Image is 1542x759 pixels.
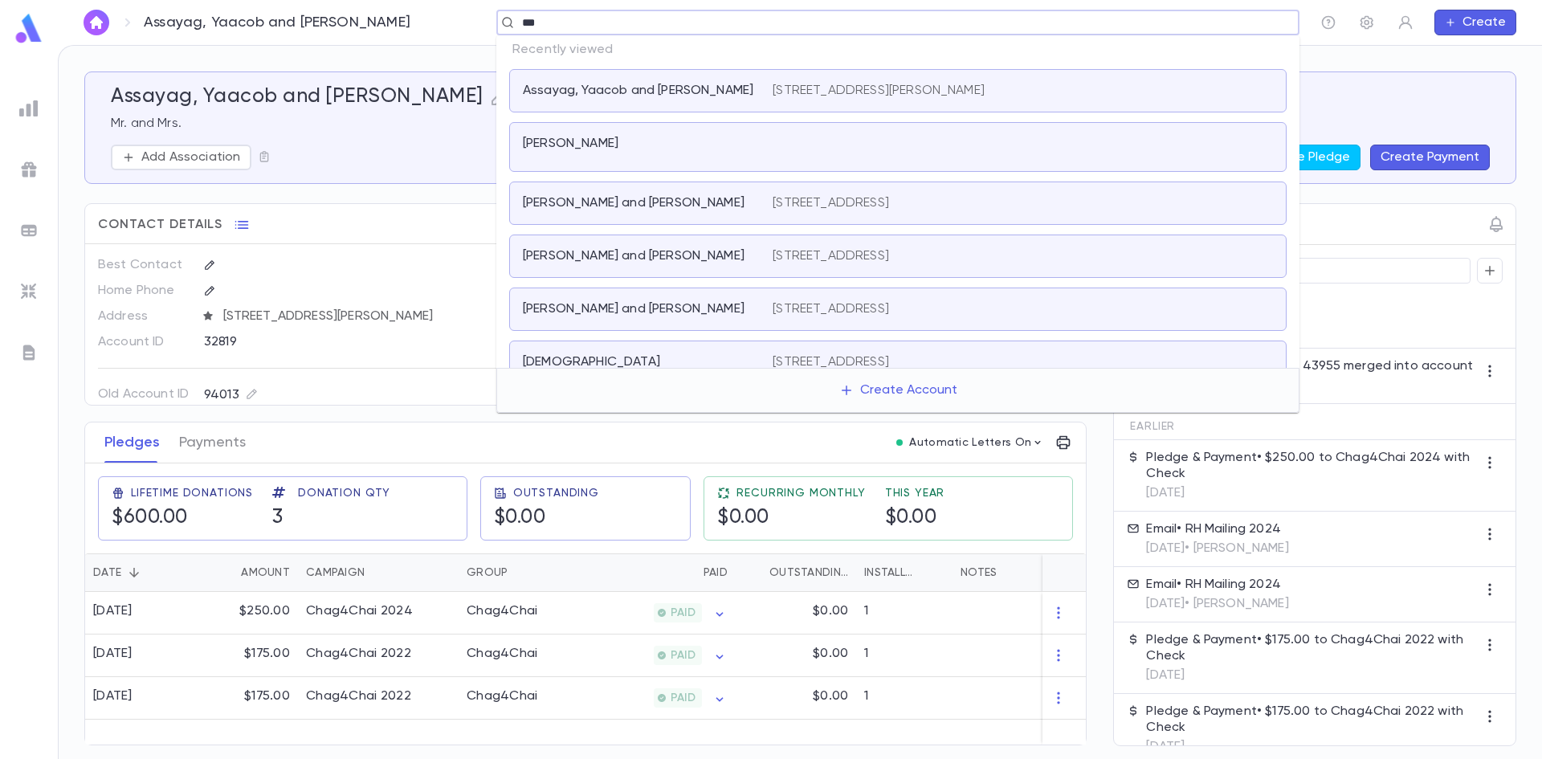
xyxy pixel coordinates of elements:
p: [PERSON_NAME] and [PERSON_NAME] [523,248,744,264]
div: Installments [864,553,919,592]
img: imports_grey.530a8a0e642e233f2baf0ef88e8c9fcb.svg [19,282,39,301]
p: Email • RH Mailing 2024 [1146,521,1288,537]
div: Outstanding [736,553,856,592]
div: 1 [856,592,953,635]
p: [DATE] [1146,667,1477,684]
div: Campaign [298,553,459,592]
p: $0.00 [813,688,848,704]
p: [STREET_ADDRESS] [773,354,889,370]
button: Pledges [104,422,160,463]
span: Donation Qty [298,487,390,500]
div: Chag4Chai [467,646,538,662]
p: Email • RH Mailing 2024 [1146,577,1288,593]
span: PAID [664,606,702,619]
span: Contact Details [98,217,222,233]
div: Date [85,553,194,592]
span: Recurring Monthly [736,487,865,500]
h5: 3 [272,506,390,530]
p: Automatic Letters On [909,436,1031,449]
img: home_white.a664292cf8c1dea59945f0da9f25487c.svg [87,16,106,29]
div: Chag4Chai 2024 [306,603,413,619]
div: 1 [856,677,953,720]
p: [STREET_ADDRESS][PERSON_NAME] [773,83,985,99]
p: Add Association [141,149,240,165]
button: Create Payment [1370,145,1490,170]
span: Outstanding [513,487,599,500]
h5: $0.00 [494,506,599,530]
p: [DATE] • [PERSON_NAME] [1146,596,1288,612]
div: Outstanding [769,553,848,592]
p: [DATE] [1146,739,1477,755]
div: Notes [961,553,997,592]
div: Group [467,553,508,592]
div: [DATE] [93,646,133,662]
p: Pledge & Payment • $175.00 to Chag4Chai 2022 with Check [1146,704,1477,736]
p: Old Account ID [98,382,190,407]
div: Installments [856,553,953,592]
span: Lifetime Donations [131,487,253,500]
div: $250.00 [194,592,298,635]
div: $175.00 [194,677,298,720]
button: Sort [215,560,241,586]
div: Chag4Chai 2022 [306,688,411,704]
button: Sort [919,560,944,586]
img: reports_grey.c525e4749d1bce6a11f5fe2a8de1b229.svg [19,99,39,118]
div: Date [93,553,121,592]
p: Assayag, Yaacob and [PERSON_NAME] [144,14,410,31]
img: campaigns_grey.99e729a5f7ee94e3726e6486bddda8f1.svg [19,160,39,179]
div: $175.00 [194,635,298,677]
button: Sort [365,560,390,586]
p: [DATE] • [PERSON_NAME] [1146,541,1288,557]
span: PAID [664,649,702,662]
button: Create [1434,10,1516,35]
p: Address [98,304,190,329]
button: Create Pledge [1251,145,1360,170]
div: Campaign [306,553,365,592]
p: [PERSON_NAME] [523,136,618,152]
p: [PERSON_NAME] and [PERSON_NAME] [523,301,744,317]
span: This Year [885,487,945,500]
button: Sort [121,560,147,586]
p: [DATE] [1146,485,1477,501]
p: [STREET_ADDRESS] [773,248,889,264]
p: [PERSON_NAME] and [PERSON_NAME] [523,195,744,211]
div: 94013 [204,385,258,405]
img: logo [13,13,45,44]
p: [DATE] • [PERSON_NAME] [1146,377,1473,394]
button: Sort [744,560,769,586]
p: Best Contact [98,252,190,278]
p: Account Merge • Account 43955 merged into account [1146,358,1473,374]
img: batches_grey.339ca447c9d9533ef1741baa751efc33.svg [19,221,39,240]
p: Home Phone [98,278,190,304]
button: Sort [508,560,533,586]
p: [STREET_ADDRESS] [773,301,889,317]
h5: $0.00 [717,506,865,530]
span: [STREET_ADDRESS][PERSON_NAME] [217,308,565,324]
div: Notes [953,553,1153,592]
div: Amount [194,553,298,592]
div: Paid [579,553,736,592]
p: Mr. and Mrs. [111,116,1490,132]
div: Paid [704,553,728,592]
div: Chag4Chai [467,603,538,619]
div: 1 [856,635,953,677]
p: [STREET_ADDRESS] [773,195,889,211]
button: Automatic Letters On [890,431,1050,454]
p: Assayag, Yaacob and [PERSON_NAME] [523,83,753,99]
p: $0.00 [813,646,848,662]
span: Earlier [1130,420,1175,433]
p: Account ID [98,329,190,355]
p: [DEMOGRAPHIC_DATA][PERSON_NAME] [523,354,753,386]
div: Chag4Chai [467,688,538,704]
p: Pledge & Payment • $250.00 to Chag4Chai 2024 with Check [1146,450,1477,482]
img: letters_grey.7941b92b52307dd3b8a917253454ce1c.svg [19,343,39,362]
p: Recently viewed [496,35,1299,64]
p: $0.00 [813,603,848,619]
h5: $0.00 [885,506,945,530]
p: Pledge & Payment • $175.00 to Chag4Chai 2022 with Check [1146,632,1477,664]
div: Chag4Chai 2022 [306,646,411,662]
span: PAID [664,692,702,704]
h5: $600.00 [112,506,253,530]
div: Amount [241,553,290,592]
button: Add Association [111,145,251,170]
